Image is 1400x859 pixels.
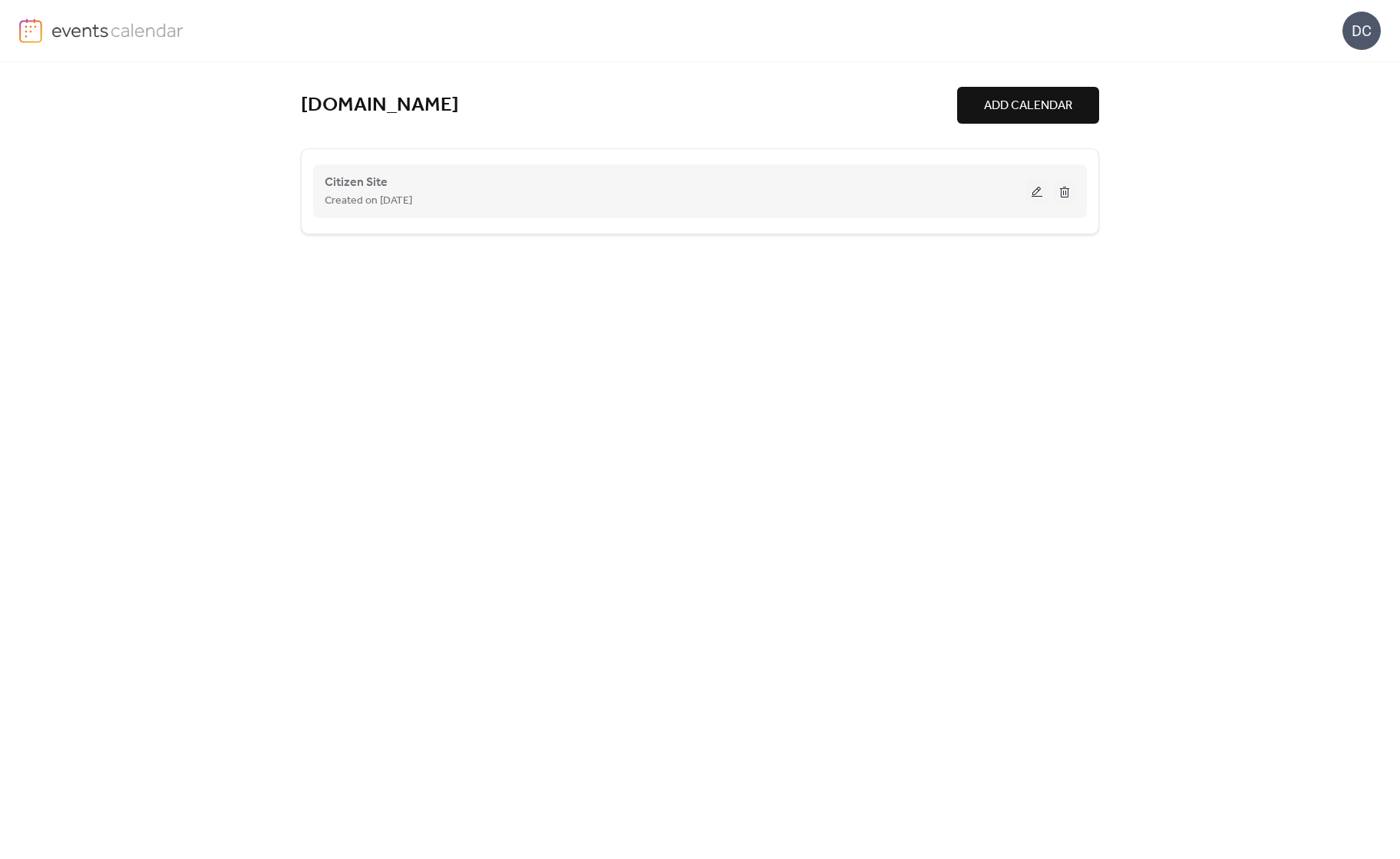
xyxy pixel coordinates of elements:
[301,93,459,118] a: [DOMAIN_NAME]
[957,87,1099,124] button: ADD CALENDAR
[325,178,388,187] a: Citizen Site
[1342,12,1381,50] div: DC
[51,18,184,41] img: logo-type
[19,18,42,43] img: logo
[325,174,388,192] span: Citizen Site
[325,192,412,211] span: Created on [DATE]
[984,97,1072,115] span: ADD CALENDAR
